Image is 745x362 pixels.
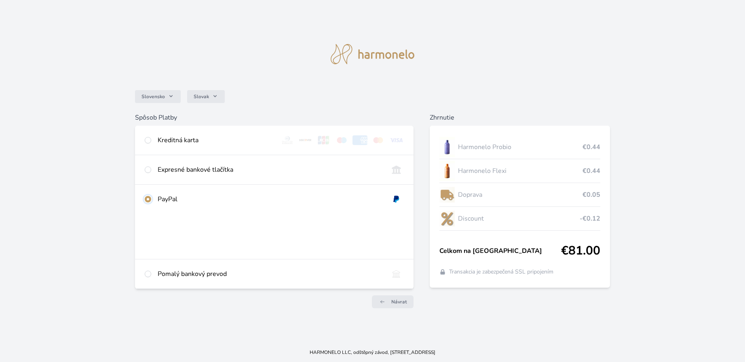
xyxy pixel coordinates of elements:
img: logo.svg [331,44,415,64]
span: Transakcia je zabezpečená SSL pripojením [449,268,553,276]
h6: Zhrnutie [430,113,610,122]
img: delivery-lo.png [439,185,455,205]
img: visa.svg [389,135,404,145]
img: CLEAN_FLEXI_se_stinem_x-hi_(1)-lo.jpg [439,161,455,181]
span: Slovensko [141,93,165,100]
span: Návrat [391,299,407,305]
img: discount-lo.png [439,208,455,229]
img: paypal.svg [389,194,404,204]
span: Discount [458,214,580,223]
span: Celkom na [GEOGRAPHIC_DATA] [439,246,561,256]
span: -€0.12 [580,214,600,223]
img: jcb.svg [316,135,331,145]
img: amex.svg [352,135,367,145]
div: Kreditná karta [158,135,274,145]
img: diners.svg [280,135,295,145]
span: €0.05 [582,190,600,200]
div: PayPal [158,194,382,204]
img: bankTransfer_IBAN.svg [389,269,404,279]
iframe: PayPal-paypal [145,223,404,243]
span: Harmonelo Flexi [458,166,582,176]
img: discover.svg [298,135,313,145]
span: Slovak [194,93,209,100]
span: €0.44 [582,142,600,152]
img: CLEAN_PROBIO_se_stinem_x-lo.jpg [439,137,455,157]
span: Doprava [458,190,582,200]
button: Slovensko [135,90,181,103]
button: Slovak [187,90,225,103]
div: Pomalý bankový prevod [158,269,382,279]
div: Expresné bankové tlačítka [158,165,382,175]
span: €0.44 [582,166,600,176]
span: Harmonelo Probio [458,142,582,152]
img: maestro.svg [334,135,349,145]
span: €81.00 [561,244,600,258]
img: mc.svg [371,135,386,145]
a: Návrat [372,295,414,308]
img: onlineBanking_SK.svg [389,165,404,175]
h6: Spôsob Platby [135,113,414,122]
